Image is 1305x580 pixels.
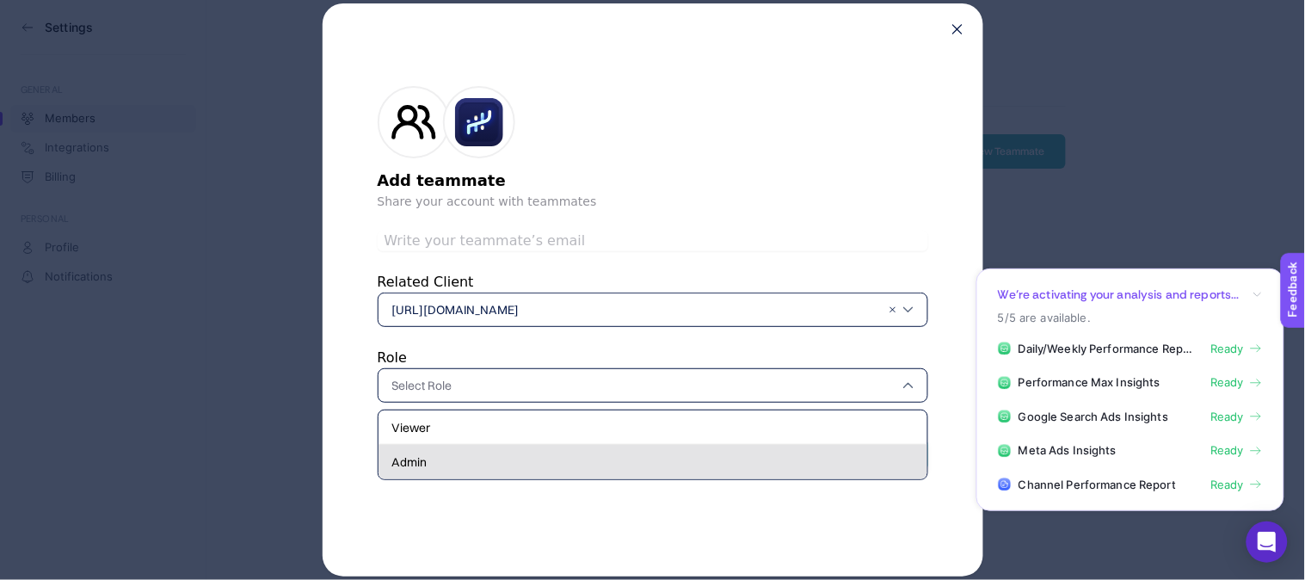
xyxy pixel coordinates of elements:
label: Role [378,349,407,366]
span: Ready [1210,442,1244,460]
a: Ready [1210,442,1263,460]
div: Open Intercom Messenger [1247,521,1288,563]
span: Google Search Ads Insights [1019,409,1168,426]
h2: Add teammate [378,169,928,193]
span: Ready [1210,374,1244,392]
p: 5/5 are available. [998,310,1263,326]
label: Related Client [378,274,474,290]
span: Viewer [392,419,431,436]
input: Select Role [392,377,896,394]
span: Admin [392,454,428,471]
input: Write your teammate’s email [378,231,928,251]
span: Feedback [10,5,65,19]
p: Share your account with teammates [378,193,928,210]
a: Ready [1210,477,1263,494]
span: [URL][DOMAIN_NAME] [392,301,881,318]
span: Ready [1210,341,1244,358]
span: Ready [1210,409,1244,426]
a: Ready [1210,374,1263,392]
a: Ready [1210,341,1263,358]
img: svg%3e [903,380,914,391]
span: Daily/Weekly Performance Report [1019,341,1198,358]
span: Meta Ads Insights [1019,442,1117,460]
p: We’re activating your analysis and reports... [998,287,1240,303]
span: Performance Max Insights [1019,374,1160,392]
img: svg%3e [903,305,914,315]
span: Channel Performance Report [1019,477,1176,494]
span: Ready [1210,477,1244,494]
a: Ready [1210,409,1263,426]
